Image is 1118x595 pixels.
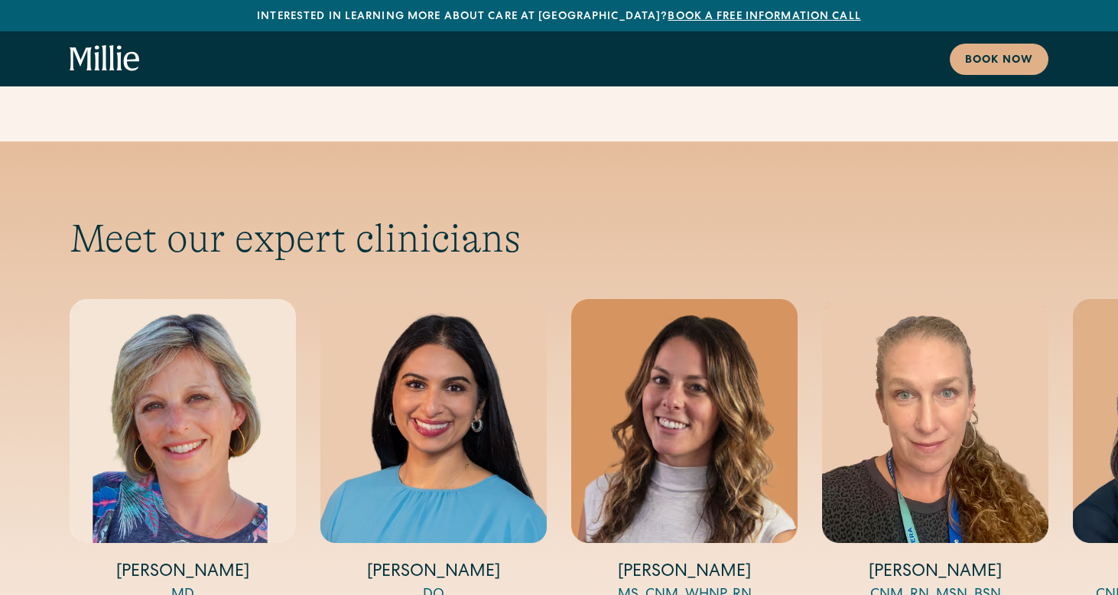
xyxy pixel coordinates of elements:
[320,561,547,585] h4: [PERSON_NAME]
[70,45,140,73] a: home
[70,561,296,585] h4: [PERSON_NAME]
[950,44,1048,75] a: Book now
[571,561,798,585] h4: [PERSON_NAME]
[668,11,860,22] a: Book a free information call
[822,561,1048,585] h4: [PERSON_NAME]
[70,215,1048,262] h2: Meet our expert clinicians
[965,53,1033,69] div: Book now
